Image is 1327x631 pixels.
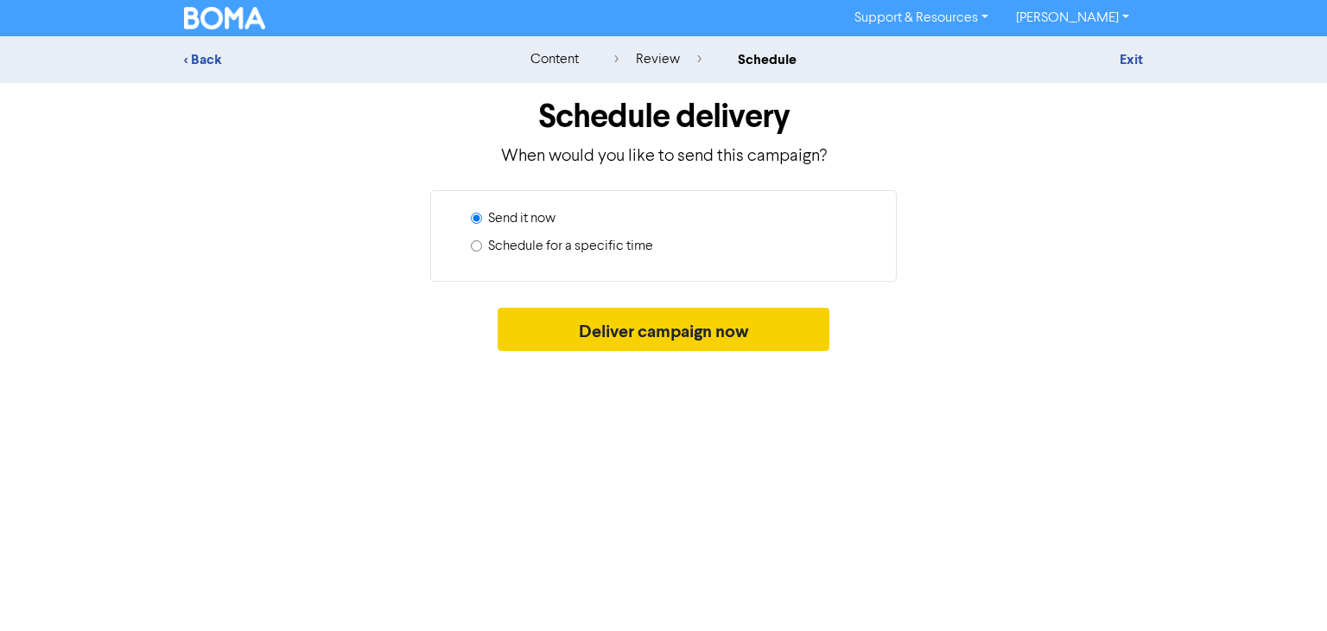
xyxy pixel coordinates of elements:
p: When would you like to send this campaign? [184,143,1143,169]
img: BOMA Logo [184,7,265,29]
div: review [614,49,702,70]
div: content [530,49,579,70]
a: [PERSON_NAME] [1002,4,1143,32]
h1: Schedule delivery [184,97,1143,137]
a: Exit [1120,51,1143,68]
label: Send it now [488,208,556,229]
button: Deliver campaign now [498,308,830,351]
iframe: Chat Widget [1241,548,1327,631]
a: Support & Resources [841,4,1002,32]
label: Schedule for a specific time [488,236,653,257]
div: < Back [184,49,486,70]
div: schedule [738,49,797,70]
